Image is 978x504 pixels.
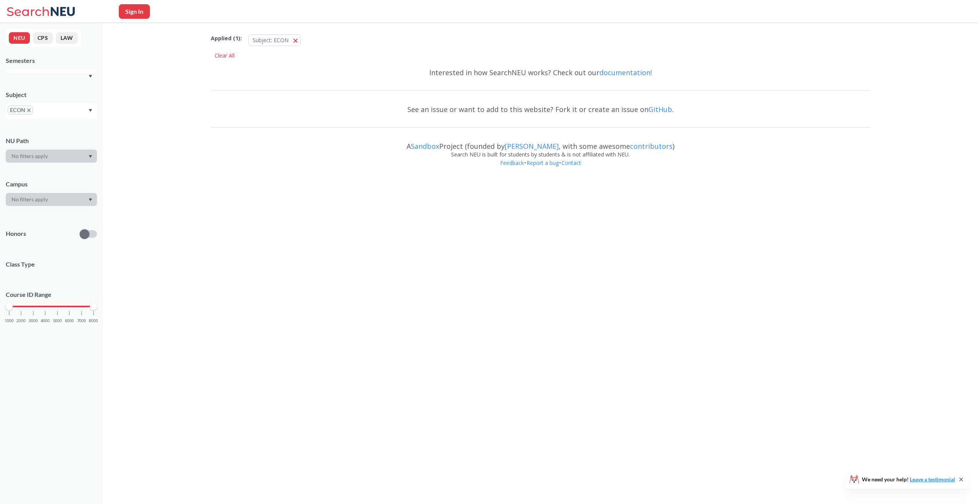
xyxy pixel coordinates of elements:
[9,32,30,44] button: NEU
[6,104,97,119] div: ECONX to remove pillDropdown arrow
[862,477,955,482] span: We need your help!
[211,135,870,150] div: A Project (founded by , with some awesome )
[6,137,97,145] div: NU Path
[630,142,673,151] a: contributors
[500,159,524,166] a: Feedback
[910,476,955,483] a: Leave a testimonial
[6,260,97,268] span: Class Type
[53,319,62,323] span: 5000
[561,159,581,166] a: Contact
[89,198,92,201] svg: Dropdown arrow
[6,91,97,99] div: Subject
[211,150,870,159] div: Search NEU is built for students by students & is not affiliated with NEU.
[211,98,870,120] div: See an issue or want to add to this website? Fork it or create an issue on .
[6,150,97,163] div: Dropdown arrow
[211,50,238,61] div: Clear All
[89,75,92,78] svg: Dropdown arrow
[89,155,92,158] svg: Dropdown arrow
[6,180,97,188] div: Campus
[8,105,33,115] span: ECONX to remove pill
[89,109,92,112] svg: Dropdown arrow
[505,142,559,151] a: [PERSON_NAME]
[29,319,38,323] span: 3000
[248,35,301,46] button: Subject: ECON
[599,68,652,77] a: documentation!
[65,319,74,323] span: 6000
[211,34,242,43] span: Applied ( 1 ):
[411,142,439,151] a: Sandbox
[27,109,31,112] svg: X to remove pill
[211,61,870,84] div: Interested in how SearchNEU works? Check out our
[6,56,97,65] div: Semesters
[89,319,98,323] span: 8000
[56,32,78,44] button: LAW
[33,32,53,44] button: CPS
[5,319,14,323] span: 1000
[211,159,870,179] div: • •
[253,36,289,44] span: Subject: ECON
[16,319,26,323] span: 2000
[6,229,26,238] p: Honors
[648,105,672,114] a: GitHub
[526,159,559,166] a: Report a bug
[41,319,50,323] span: 4000
[77,319,86,323] span: 7000
[119,4,150,19] button: Sign In
[6,193,97,206] div: Dropdown arrow
[6,290,97,299] p: Course ID Range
